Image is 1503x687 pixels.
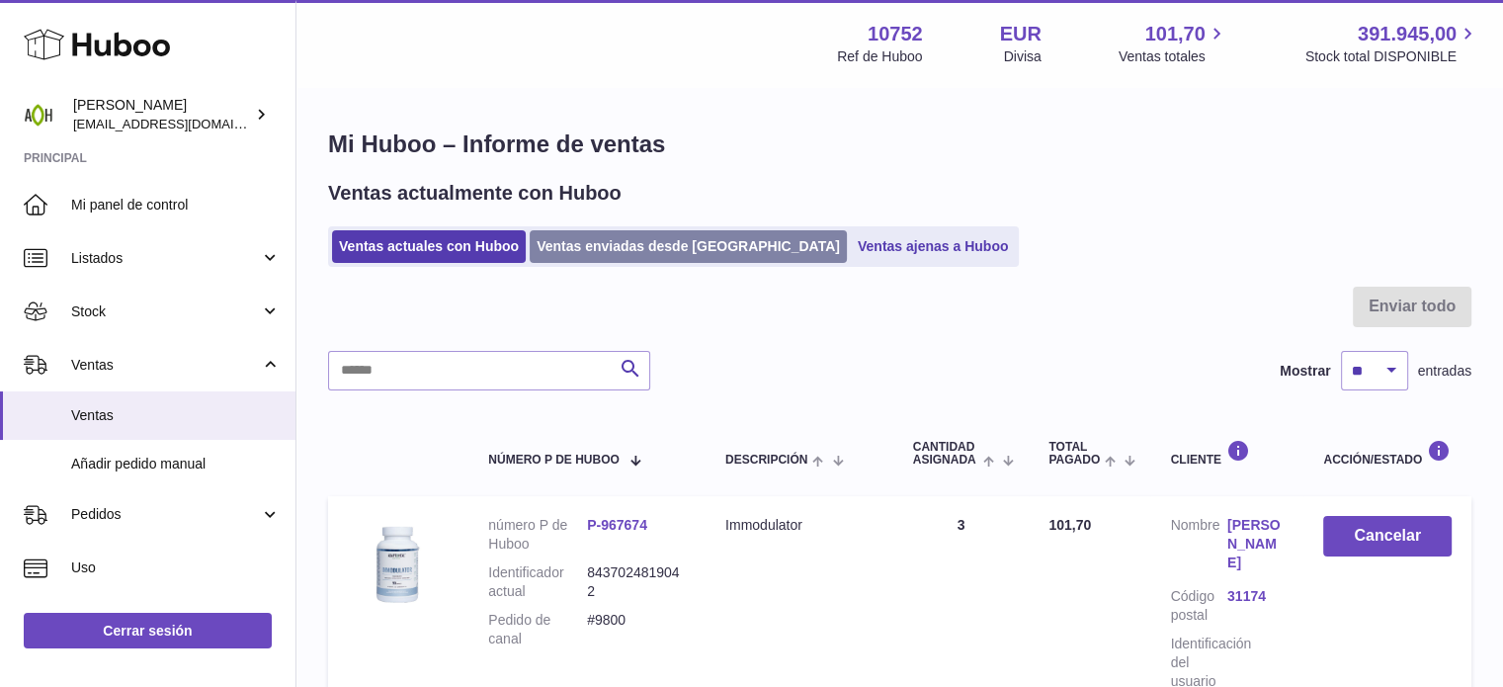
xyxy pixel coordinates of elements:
[71,302,260,321] span: Stock
[1119,47,1228,66] span: Ventas totales
[1280,362,1330,381] label: Mostrar
[1119,21,1228,66] a: 101,70 Ventas totales
[73,116,291,131] span: [EMAIL_ADDRESS][DOMAIN_NAME]
[488,454,619,467] span: número P de Huboo
[1305,21,1479,66] a: 391.945,00 Stock total DISPONIBLE
[1323,516,1452,557] button: Cancelar
[851,230,1016,263] a: Ventas ajenas a Huboo
[332,230,526,263] a: Ventas actuales con Huboo
[71,356,260,375] span: Ventas
[913,441,978,467] span: Cantidad ASIGNADA
[24,613,272,648] a: Cerrar sesión
[71,406,281,425] span: Ventas
[725,516,874,535] div: Immodulator
[71,505,260,524] span: Pedidos
[488,516,587,554] dt: número P de Huboo
[1418,362,1471,381] span: entradas
[1048,517,1091,533] span: 101,70
[1000,21,1042,47] strong: EUR
[530,230,847,263] a: Ventas enviadas desde [GEOGRAPHIC_DATA]
[71,558,281,577] span: Uso
[1227,516,1284,572] a: [PERSON_NAME]
[348,516,447,615] img: 107521713267910.png
[328,180,622,207] h2: Ventas actualmente con Huboo
[1227,587,1284,606] a: 31174
[1170,440,1284,467] div: Cliente
[1358,21,1457,47] span: 391.945,00
[1048,441,1100,467] span: Total pagado
[587,517,647,533] a: P-967674
[488,611,587,648] dt: Pedido de canal
[1004,47,1042,66] div: Divisa
[71,196,281,215] span: Mi panel de control
[868,21,923,47] strong: 10752
[24,100,53,129] img: ventas@adaptohealue.com
[837,47,922,66] div: Ref de Huboo
[71,455,281,473] span: Añadir pedido manual
[488,563,587,601] dt: Identificador actual
[328,129,1471,160] h1: Mi Huboo – Informe de ventas
[1170,516,1226,577] dt: Nombre
[73,96,251,133] div: [PERSON_NAME]
[587,611,686,648] dd: #9800
[71,249,260,268] span: Listados
[1145,21,1206,47] span: 101,70
[1305,47,1479,66] span: Stock total DISPONIBLE
[587,563,686,601] dd: 8437024819042
[1323,440,1452,467] div: Acción/Estado
[1170,587,1226,625] dt: Código postal
[725,454,807,467] span: Descripción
